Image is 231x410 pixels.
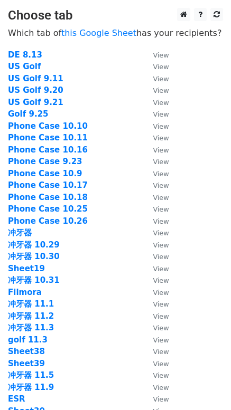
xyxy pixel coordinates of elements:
a: Phone Case 10.18 [8,193,88,202]
a: View [142,145,169,155]
a: View [142,216,169,226]
a: View [142,299,169,309]
a: View [142,370,169,380]
a: 冲牙器 10.30 [8,252,60,261]
a: US Golf 9.20 [8,85,63,95]
a: 冲牙器 11.5 [8,370,54,380]
a: View [142,240,169,250]
a: View [142,275,169,285]
a: 冲牙器 10.31 [8,275,60,285]
a: View [142,311,169,321]
a: DE 8.13 [8,50,42,60]
a: View [142,85,169,95]
small: View [153,276,169,284]
small: View [153,99,169,107]
small: View [153,312,169,320]
a: Phone Case 10.11 [8,133,88,142]
a: US Golf [8,62,41,71]
strong: 冲牙器 11.9 [8,383,54,392]
a: Phone Case 10.26 [8,216,88,226]
small: View [153,122,169,130]
a: View [142,169,169,178]
a: View [142,383,169,392]
small: View [153,75,169,83]
strong: 冲牙器 10.29 [8,240,60,250]
small: View [153,265,169,273]
a: US Golf 9.21 [8,98,63,107]
a: Sheet38 [8,347,45,356]
small: View [153,194,169,202]
a: View [142,335,169,345]
small: View [153,289,169,297]
a: View [142,74,169,83]
a: Phone Case 9.23 [8,157,82,166]
a: View [142,62,169,71]
strong: Sheet39 [8,359,45,368]
a: View [142,133,169,142]
a: Filmora [8,288,42,297]
a: Phone Case 10.9 [8,169,82,178]
a: Golf 9.25 [8,109,49,119]
small: View [153,348,169,356]
a: 冲牙器 11.2 [8,311,54,321]
a: View [142,157,169,166]
small: View [153,300,169,308]
a: View [142,252,169,261]
a: 冲牙器 11.3 [8,323,54,332]
small: View [153,51,169,59]
a: Phone Case 10.25 [8,204,88,214]
a: 冲牙器 [8,228,32,237]
a: View [142,228,169,237]
a: View [142,323,169,332]
a: Phone Case 10.16 [8,145,88,155]
a: View [142,347,169,356]
small: View [153,182,169,189]
a: View [142,121,169,131]
a: View [142,50,169,60]
small: View [153,110,169,118]
a: ESR [8,394,25,404]
small: View [153,229,169,237]
small: View [153,158,169,166]
a: View [142,264,169,273]
small: View [153,217,169,225]
small: View [153,63,169,71]
small: View [153,384,169,392]
a: View [142,193,169,202]
h3: Choose tab [8,8,223,23]
small: View [153,395,169,403]
a: Phone Case 10.17 [8,180,88,190]
a: View [142,98,169,107]
small: View [153,253,169,261]
small: View [153,134,169,142]
p: Which tab of has your recipients? [8,27,223,39]
small: View [153,336,169,344]
strong: 冲牙器 11.1 [8,299,54,309]
small: View [153,324,169,332]
small: View [153,360,169,368]
strong: golf 11.3 [8,335,48,345]
a: this Google Sheet [61,28,136,38]
strong: US Golf 9.11 [8,74,63,83]
a: View [142,204,169,214]
a: View [142,180,169,190]
a: Phone Case 10.10 [8,121,88,131]
small: View [153,205,169,213]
